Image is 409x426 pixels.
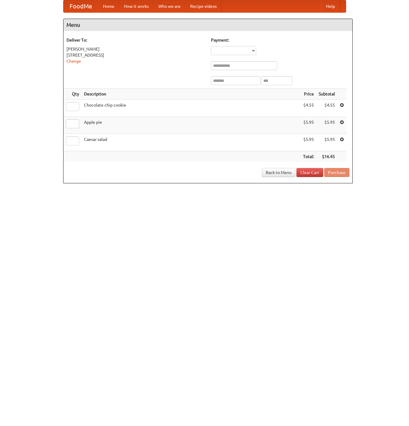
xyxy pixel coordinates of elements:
[301,89,316,100] th: Price
[119,0,153,12] a: How it works
[301,151,316,162] th: Total:
[64,89,82,100] th: Qty
[301,117,316,134] td: $5.95
[82,134,301,151] td: Caesar salad
[316,100,337,117] td: $4.55
[67,52,205,58] div: [STREET_ADDRESS]
[211,37,349,43] h5: Payment:
[67,46,205,52] div: [PERSON_NAME]
[153,0,185,12] a: Who we are
[316,89,337,100] th: Subtotal
[316,134,337,151] td: $5.95
[64,19,352,31] h4: Menu
[185,0,222,12] a: Recipe videos
[98,0,119,12] a: Home
[301,134,316,151] td: $5.95
[324,168,349,177] button: Purchase
[82,117,301,134] td: Apple pie
[67,37,205,43] h5: Deliver To:
[321,0,340,12] a: Help
[64,0,98,12] a: FoodMe
[301,100,316,117] td: $4.55
[262,168,296,177] a: Back to Menu
[82,100,301,117] td: Chocolate chip cookie
[296,168,323,177] a: Clear Cart
[67,59,81,64] a: Change
[316,117,337,134] td: $5.95
[316,151,337,162] th: $16.45
[82,89,301,100] th: Description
